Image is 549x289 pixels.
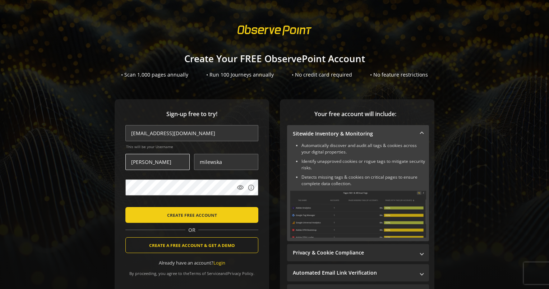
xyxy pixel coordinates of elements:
mat-expansion-panel-header: Automated Email Link Verification [287,264,429,281]
div: Sitewide Inventory & Monitoring [287,142,429,241]
mat-panel-title: Privacy & Cookie Compliance [293,249,415,256]
li: Automatically discover and audit all tags & cookies across your digital properties. [301,142,426,155]
mat-expansion-panel-header: Privacy & Cookie Compliance [287,244,429,261]
a: Terms of Service [189,271,220,276]
span: Your free account will include: [287,110,424,118]
mat-expansion-panel-header: Sitewide Inventory & Monitoring [287,125,429,142]
div: • No credit card required [292,71,352,78]
input: Email Address (name@work-email.com) * [125,125,258,141]
mat-icon: visibility [237,184,244,191]
mat-panel-title: Automated Email Link Verification [293,269,415,276]
span: CREATE A FREE ACCOUNT & GET A DEMO [149,239,235,252]
button: CREATE FREE ACCOUNT [125,207,258,223]
span: This will be your Username [126,144,258,149]
mat-panel-title: Sitewide Inventory & Monitoring [293,130,415,137]
a: Login [213,260,225,266]
div: • Run 100 Journeys annually [206,71,274,78]
span: OR [185,226,198,234]
a: Privacy Policy [227,271,253,276]
input: First Name * [125,154,190,170]
li: Identify unapproved cookies or rogue tags to mitigate security risks. [301,158,426,171]
div: By proceeding, you agree to the and . [125,266,258,276]
img: Sitewide Inventory & Monitoring [290,191,426,238]
mat-icon: info [248,184,255,191]
div: • No feature restrictions [370,71,428,78]
span: CREATE FREE ACCOUNT [167,208,217,221]
span: Sign-up free to try! [125,110,258,118]
li: Detects missing tags & cookies on critical pages to ensure complete data collection. [301,174,426,187]
button: CREATE A FREE ACCOUNT & GET A DEMO [125,237,258,253]
div: Already have an account? [125,260,258,266]
input: Last Name * [194,154,258,170]
div: • Scan 1,000 pages annually [121,71,188,78]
